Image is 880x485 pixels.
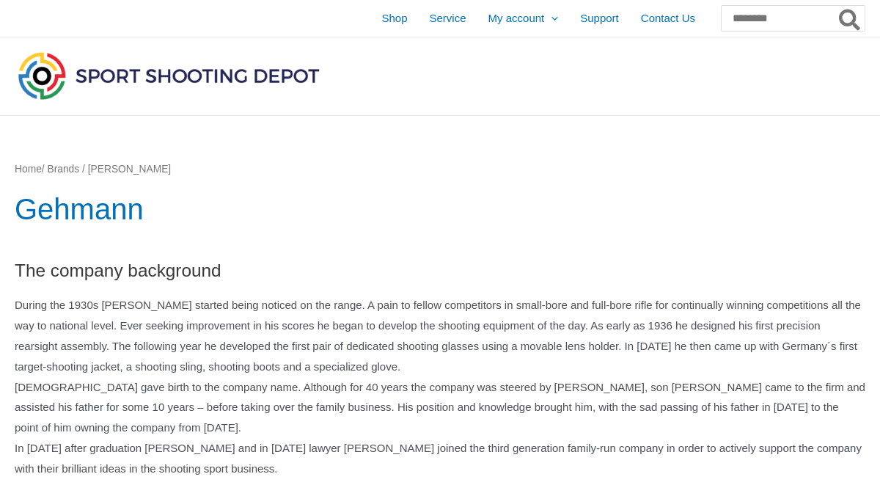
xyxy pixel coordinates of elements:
[15,160,865,179] nav: Breadcrumb
[15,259,865,282] h2: The company background
[15,189,865,230] h1: Gehmann
[15,48,323,103] img: Sport Shooting Depot
[836,6,865,31] button: Search
[15,164,42,175] a: Home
